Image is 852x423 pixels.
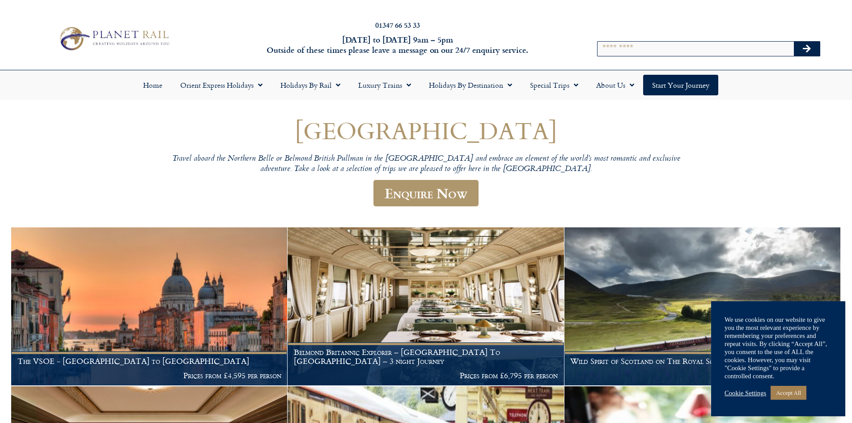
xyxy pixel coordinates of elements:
[271,75,349,95] a: Holidays by Rail
[725,316,832,380] div: We use cookies on our website to give you the most relevant experience by remembering your prefer...
[521,75,587,95] a: Special Trips
[587,75,643,95] a: About Us
[564,227,841,386] a: Wild Spirit of Scotland on The Royal Scotsman - 4 nights Stay Prices from £8,195 per person
[375,20,420,30] a: 01347 66 53 33
[134,75,171,95] a: Home
[158,117,695,144] h1: [GEOGRAPHIC_DATA]
[349,75,420,95] a: Luxury Trains
[420,75,521,95] a: Holidays by Destination
[11,227,287,385] img: Orient Express Special Venice compressed
[17,371,281,380] p: Prices from £4,595 per person
[794,42,820,56] button: Search
[55,24,172,53] img: Planet Rail Train Holidays Logo
[229,34,566,56] h6: [DATE] to [DATE] 9am – 5pm Outside of these times please leave a message on our 24/7 enquiry serv...
[171,75,271,95] a: Orient Express Holidays
[771,386,806,400] a: Accept All
[4,75,848,95] nav: Menu
[373,180,479,206] a: Enquire Now
[643,75,718,95] a: Start your Journey
[158,154,695,175] p: Travel aboard the Northern Belle or Belmond British Pullman in the [GEOGRAPHIC_DATA] and embrace ...
[725,389,766,397] a: Cookie Settings
[288,227,564,386] a: Belmond Britannic Explorer – [GEOGRAPHIC_DATA] To [GEOGRAPHIC_DATA] – 3 night Journey Prices from...
[570,371,834,380] p: Prices from £8,195 per person
[294,348,558,365] h1: Belmond Britannic Explorer – [GEOGRAPHIC_DATA] To [GEOGRAPHIC_DATA] – 3 night Journey
[17,357,281,366] h1: The VSOE - [GEOGRAPHIC_DATA] to [GEOGRAPHIC_DATA]
[294,371,558,380] p: Prices from £6,795 per person
[570,357,834,366] h1: Wild Spirit of Scotland on The Royal Scotsman - 4 nights Stay
[11,227,288,386] a: The VSOE - [GEOGRAPHIC_DATA] to [GEOGRAPHIC_DATA] Prices from £4,595 per person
